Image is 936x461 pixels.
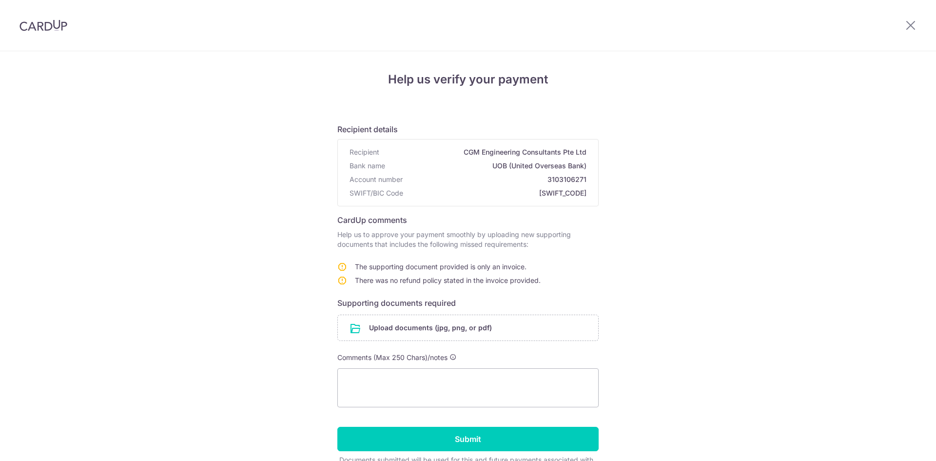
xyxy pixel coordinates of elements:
[407,175,586,184] span: 3103106271
[337,315,599,341] div: Upload documents (jpg, png, or pdf)
[337,353,448,361] span: Comments (Max 250 Chars)/notes
[337,123,599,135] h6: Recipient details
[383,147,586,157] span: CGM Engineering Consultants Pte Ltd
[355,262,526,271] span: The supporting document provided is only an invoice.
[337,230,599,249] p: Help us to approve your payment smoothly by uploading new supporting documents that includes the ...
[350,175,403,184] span: Account number
[350,161,385,171] span: Bank name
[874,432,926,456] iframe: Opens a widget where you can find more information
[337,214,599,226] h6: CardUp comments
[407,188,586,198] span: [SWIFT_CODE]
[337,297,599,309] h6: Supporting documents required
[350,147,379,157] span: Recipient
[389,161,586,171] span: UOB (United Overseas Bank)
[355,276,541,284] span: There was no refund policy stated in the invoice provided.
[19,20,67,31] img: CardUp
[350,188,403,198] span: SWIFT/BIC Code
[337,427,599,451] input: Submit
[337,71,599,88] h4: Help us verify your payment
